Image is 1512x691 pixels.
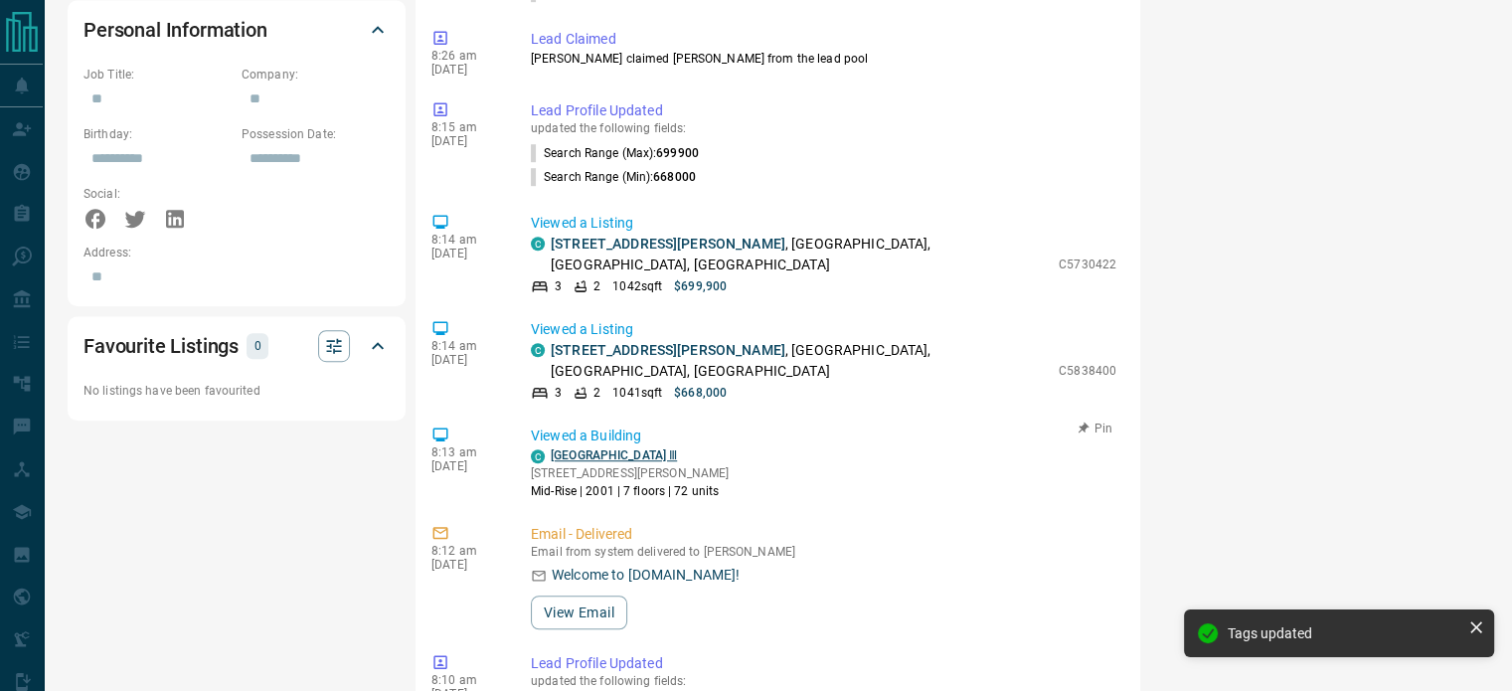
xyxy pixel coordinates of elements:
p: 8:15 am [431,120,501,134]
p: Welcome to [DOMAIN_NAME]! [552,565,740,586]
div: condos.ca [531,343,545,357]
div: condos.ca [531,449,545,463]
p: Birthday: [84,125,232,143]
p: [DATE] [431,247,501,260]
div: Tags updated [1228,625,1460,641]
p: 0 [252,335,262,357]
p: Lead Profile Updated [531,100,1116,121]
p: 8:13 am [431,445,501,459]
p: 1041 sqft [612,384,662,402]
p: [DATE] [431,134,501,148]
p: Company: [242,66,390,84]
div: condos.ca [531,237,545,251]
p: $668,000 [674,384,727,402]
p: 8:10 am [431,673,501,687]
p: [DATE] [431,353,501,367]
p: Search Range (Max) : [531,144,699,162]
a: [GEOGRAPHIC_DATA] Ⅲ [551,448,677,462]
p: Address: [84,244,390,261]
button: View Email [531,596,627,629]
p: 8:14 am [431,339,501,353]
p: Viewed a Listing [531,213,1116,234]
p: Job Title: [84,66,232,84]
p: No listings have been favourited [84,382,390,400]
div: Favourite Listings0 [84,322,390,370]
p: [STREET_ADDRESS][PERSON_NAME] [531,464,729,482]
p: Social: [84,185,232,203]
span: 668000 [653,170,696,184]
h2: Personal Information [84,14,267,46]
p: 8:26 am [431,49,501,63]
p: Email from system delivered to [PERSON_NAME] [531,545,1116,559]
p: , [GEOGRAPHIC_DATA], [GEOGRAPHIC_DATA], [GEOGRAPHIC_DATA] [551,234,1049,275]
p: [DATE] [431,63,501,77]
p: 8:12 am [431,544,501,558]
p: 3 [555,384,562,402]
p: , [GEOGRAPHIC_DATA], [GEOGRAPHIC_DATA], [GEOGRAPHIC_DATA] [551,340,1049,382]
h2: Favourite Listings [84,330,239,362]
p: Mid-Rise | 2001 | 7 floors | 72 units [531,482,729,500]
p: [DATE] [431,459,501,473]
p: [PERSON_NAME] claimed [PERSON_NAME] from the lead pool [531,50,1116,68]
p: Email - Delivered [531,524,1116,545]
p: Possession Date: [242,125,390,143]
p: C5838400 [1059,362,1116,380]
p: 2 [593,384,600,402]
p: 1042 sqft [612,277,662,295]
p: $699,900 [674,277,727,295]
p: 8:14 am [431,233,501,247]
div: Personal Information [84,6,390,54]
p: Lead Claimed [531,29,1116,50]
p: C5730422 [1059,256,1116,273]
a: [STREET_ADDRESS][PERSON_NAME] [551,236,785,252]
p: updated the following fields: [531,674,1116,688]
p: Lead Profile Updated [531,653,1116,674]
button: Pin [1067,420,1124,437]
p: updated the following fields: [531,121,1116,135]
p: 3 [555,277,562,295]
p: Viewed a Building [531,426,1116,446]
p: [DATE] [431,558,501,572]
p: Search Range (Min) : [531,168,696,186]
p: Viewed a Listing [531,319,1116,340]
a: [STREET_ADDRESS][PERSON_NAME] [551,342,785,358]
span: 699900 [656,146,699,160]
p: 2 [593,277,600,295]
